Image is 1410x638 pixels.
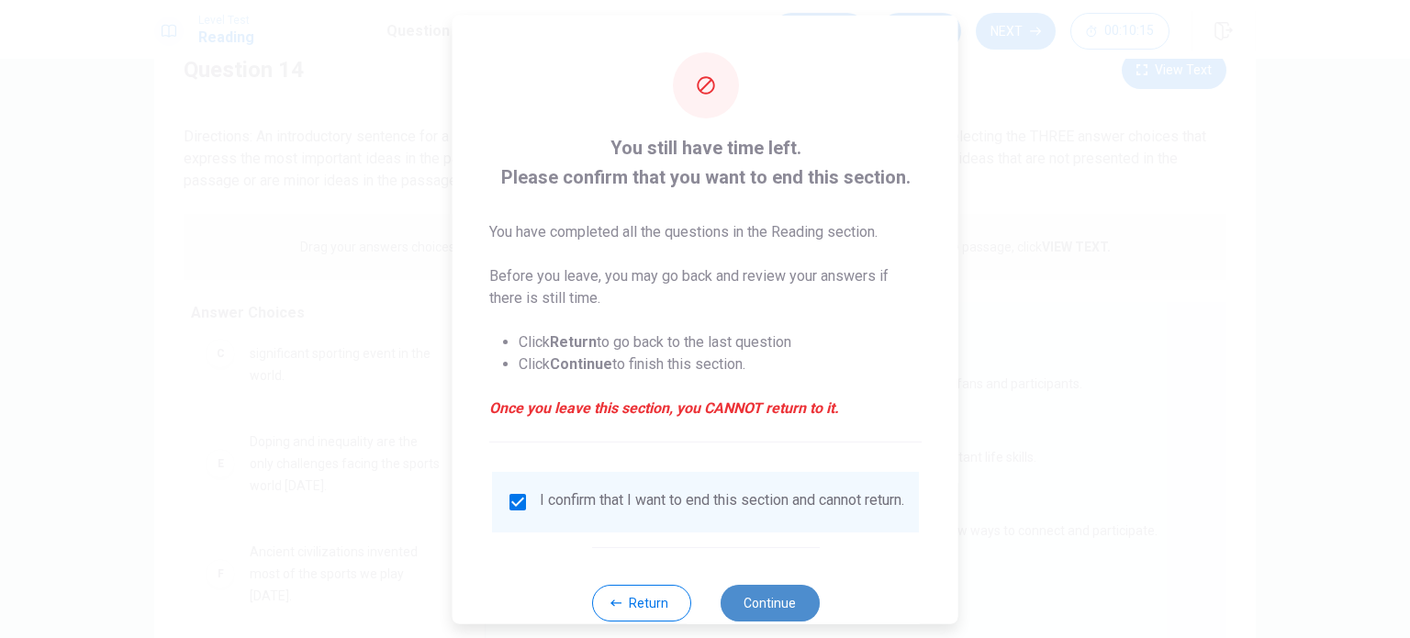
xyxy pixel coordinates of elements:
[540,490,904,512] div: I confirm that I want to end this section and cannot return.
[550,332,597,350] strong: Return
[519,330,922,353] li: Click to go back to the last question
[489,397,922,419] em: Once you leave this section, you CANNOT return to it.
[519,353,922,375] li: Click to finish this section.
[550,354,612,372] strong: Continue
[489,264,922,308] p: Before you leave, you may go back and review your answers if there is still time.
[489,220,922,242] p: You have completed all the questions in the Reading section.
[489,132,922,191] span: You still have time left. Please confirm that you want to end this section.
[591,584,690,621] button: Return
[720,584,819,621] button: Continue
